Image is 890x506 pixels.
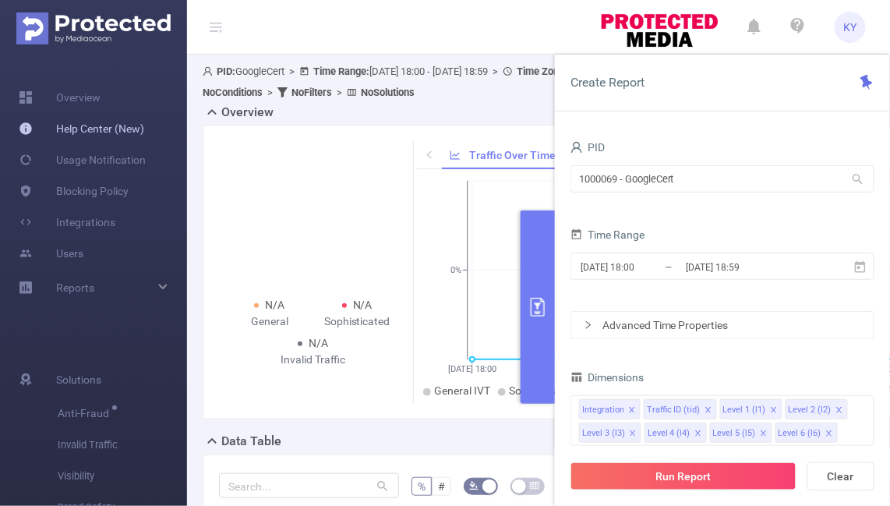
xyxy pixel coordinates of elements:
[58,430,187,461] span: Invalid Traffic
[684,257,811,278] input: End date
[629,430,637,439] i: icon: close
[203,87,263,98] b: No Conditions
[19,113,144,144] a: Help Center (New)
[770,406,778,416] i: icon: close
[775,423,838,443] li: Level 6 (l6)
[835,406,843,416] i: icon: close
[570,75,645,90] span: Create Report
[352,299,372,311] span: N/A
[628,406,636,416] i: icon: close
[644,399,717,419] li: Traffic ID (tid)
[579,399,641,419] li: Integration
[825,430,833,439] i: icon: close
[570,141,583,154] i: icon: user
[19,207,115,238] a: Integrations
[450,150,461,161] i: icon: line-chart
[450,266,461,276] tspan: 0%
[705,406,712,416] i: icon: close
[309,337,328,349] span: N/A
[332,87,347,98] span: >
[425,150,434,159] i: icon: left
[570,228,645,241] span: Time Range
[570,371,644,384] span: Dimensions
[221,103,274,122] h2: Overview
[710,423,772,443] li: Level 5 (l5)
[648,423,690,444] div: Level 4 (l4)
[56,281,94,294] span: Reports
[582,400,624,420] div: Integration
[789,400,832,420] div: Level 2 (l2)
[517,65,567,77] b: Time Zone:
[579,257,705,278] input: Start date
[779,423,821,444] div: Level 6 (l6)
[438,480,445,493] span: #
[219,473,399,498] input: Search...
[203,66,217,76] i: icon: user
[579,423,641,443] li: Level 3 (l3)
[713,423,756,444] div: Level 5 (l5)
[291,87,332,98] b: No Filters
[760,430,768,439] i: icon: close
[434,384,490,397] span: General IVT
[217,65,235,77] b: PID:
[570,141,605,154] span: PID
[58,461,187,492] span: Visibility
[645,423,707,443] li: Level 4 (l4)
[19,144,146,175] a: Usage Notification
[16,12,171,44] img: Protected Media
[584,320,593,330] i: icon: right
[509,384,594,397] span: Sophisticated IVT
[313,313,401,330] div: Sophisticated
[786,399,848,419] li: Level 2 (l2)
[313,65,369,77] b: Time Range:
[203,65,869,98] span: GoogleCert [DATE] 18:00 - [DATE] 18:59 +00:00
[225,313,313,330] div: General
[720,399,782,419] li: Level 1 (l1)
[221,432,281,451] h2: Data Table
[263,87,277,98] span: >
[469,481,479,490] i: icon: bg-colors
[58,408,115,419] span: Anti-Fraud
[284,65,299,77] span: >
[361,87,415,98] b: No Solutions
[56,364,101,395] span: Solutions
[582,423,625,444] div: Level 3 (l3)
[488,65,503,77] span: >
[56,272,94,303] a: Reports
[844,12,857,43] span: KY
[723,400,766,420] div: Level 1 (l1)
[19,82,101,113] a: Overview
[571,312,874,338] div: icon: rightAdvanced Time Properties
[269,352,357,368] div: Invalid Traffic
[807,462,874,490] button: Clear
[647,400,701,420] div: Traffic ID (tid)
[694,430,702,439] i: icon: close
[19,238,83,269] a: Users
[570,462,796,490] button: Run Report
[448,364,496,374] tspan: [DATE] 18:00
[265,299,284,311] span: N/A
[19,175,129,207] a: Blocking Policy
[418,480,426,493] span: %
[530,481,539,490] i: icon: table
[469,149,556,161] span: Traffic Over Time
